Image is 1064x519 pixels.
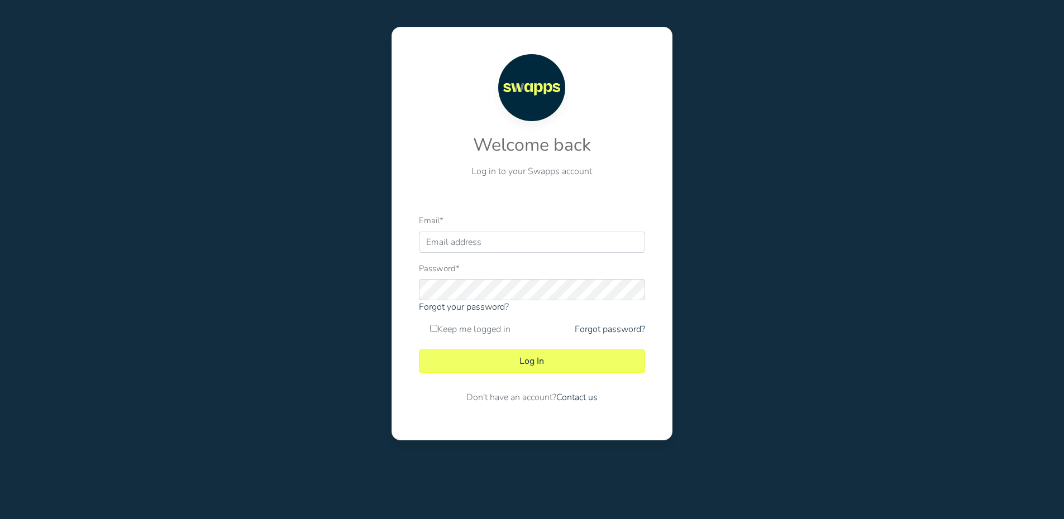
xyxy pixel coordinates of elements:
a: Forgot password? [575,323,645,336]
p: Don't have an account? [419,391,645,404]
input: Email address [419,232,645,253]
a: Contact us [556,391,598,403]
button: Log In [419,349,645,373]
a: Forgot your password? [419,301,509,313]
label: Keep me logged in [430,323,510,336]
h2: Welcome back [419,134,645,156]
p: Log in to your Swapps account [419,165,645,178]
input: Keep me logged in [430,325,437,332]
label: Email [419,214,443,227]
img: Swapps logo [498,54,565,121]
label: Password [419,262,460,275]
